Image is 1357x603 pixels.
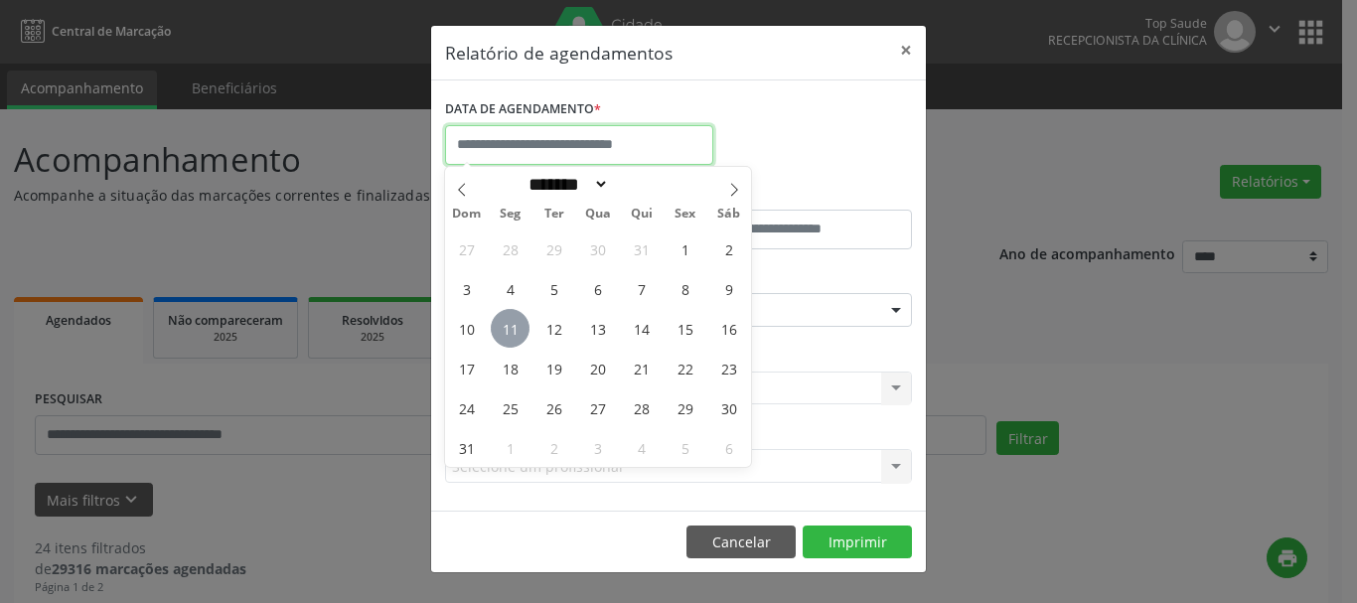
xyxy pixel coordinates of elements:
[709,428,748,467] span: Setembro 6, 2025
[491,229,529,268] span: Julho 28, 2025
[534,388,573,427] span: Agosto 26, 2025
[489,208,532,221] span: Seg
[666,388,704,427] span: Agosto 29, 2025
[664,208,707,221] span: Sex
[886,26,926,75] button: Close
[622,269,661,308] span: Agosto 7, 2025
[491,428,529,467] span: Setembro 1, 2025
[709,349,748,387] span: Agosto 23, 2025
[709,309,748,348] span: Agosto 16, 2025
[491,269,529,308] span: Agosto 4, 2025
[578,349,617,387] span: Agosto 20, 2025
[445,94,601,125] label: DATA DE AGENDAMENTO
[683,179,912,210] label: ATÉ
[578,388,617,427] span: Agosto 27, 2025
[709,388,748,427] span: Agosto 30, 2025
[666,309,704,348] span: Agosto 15, 2025
[622,349,661,387] span: Agosto 21, 2025
[491,349,529,387] span: Agosto 18, 2025
[447,349,486,387] span: Agosto 17, 2025
[522,174,609,195] select: Month
[803,526,912,559] button: Imprimir
[707,208,751,221] span: Sáb
[609,174,675,195] input: Year
[532,208,576,221] span: Ter
[620,208,664,221] span: Qui
[622,428,661,467] span: Setembro 4, 2025
[578,428,617,467] span: Setembro 3, 2025
[709,269,748,308] span: Agosto 9, 2025
[576,208,620,221] span: Qua
[622,388,661,427] span: Agosto 28, 2025
[578,269,617,308] span: Agosto 6, 2025
[445,40,673,66] h5: Relatório de agendamentos
[445,208,489,221] span: Dom
[447,388,486,427] span: Agosto 24, 2025
[534,269,573,308] span: Agosto 5, 2025
[666,349,704,387] span: Agosto 22, 2025
[491,388,529,427] span: Agosto 25, 2025
[686,526,796,559] button: Cancelar
[447,428,486,467] span: Agosto 31, 2025
[622,309,661,348] span: Agosto 14, 2025
[534,229,573,268] span: Julho 29, 2025
[534,309,573,348] span: Agosto 12, 2025
[447,309,486,348] span: Agosto 10, 2025
[666,428,704,467] span: Setembro 5, 2025
[578,309,617,348] span: Agosto 13, 2025
[447,269,486,308] span: Agosto 3, 2025
[491,309,529,348] span: Agosto 11, 2025
[534,349,573,387] span: Agosto 19, 2025
[622,229,661,268] span: Julho 31, 2025
[578,229,617,268] span: Julho 30, 2025
[709,229,748,268] span: Agosto 2, 2025
[666,229,704,268] span: Agosto 1, 2025
[666,269,704,308] span: Agosto 8, 2025
[534,428,573,467] span: Setembro 2, 2025
[447,229,486,268] span: Julho 27, 2025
